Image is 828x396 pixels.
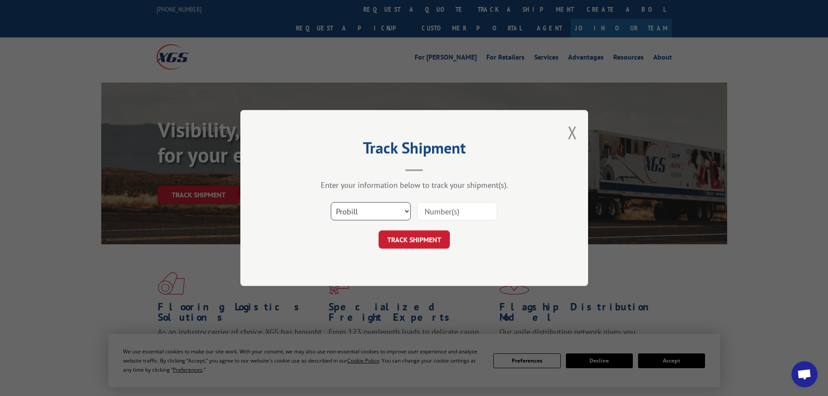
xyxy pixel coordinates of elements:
[417,202,497,220] input: Number(s)
[379,230,450,249] button: TRACK SHIPMENT
[568,121,577,144] button: Close modal
[284,180,545,190] div: Enter your information below to track your shipment(s).
[791,361,818,387] div: Open chat
[284,142,545,158] h2: Track Shipment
